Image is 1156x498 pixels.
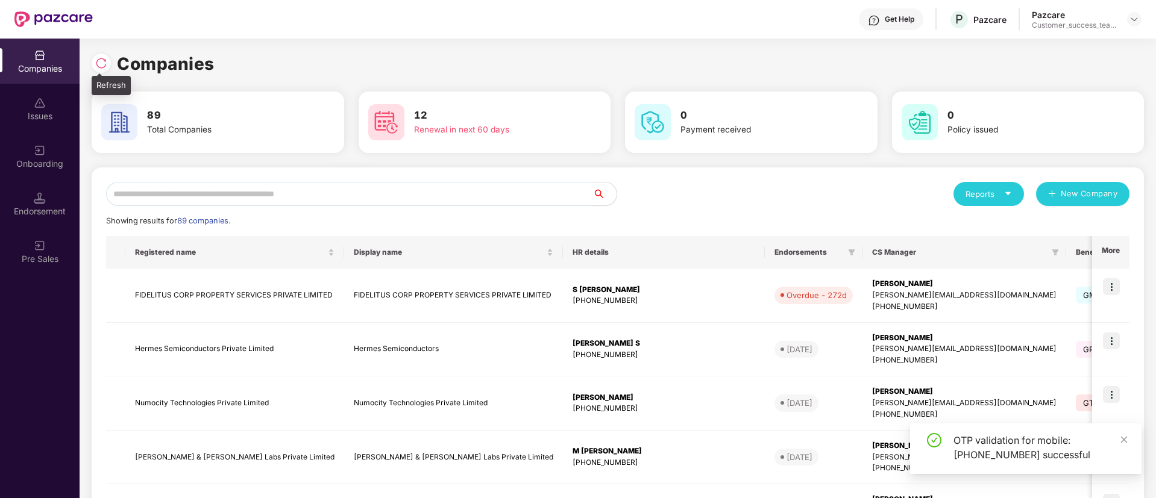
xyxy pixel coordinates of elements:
[787,343,812,355] div: [DATE]
[872,462,1057,474] div: [PHONE_NUMBER]
[872,247,1047,257] span: CS Manager
[573,295,755,307] div: [PHONE_NUMBER]
[868,14,880,26] img: svg+xml;base64,PHN2ZyBpZD0iSGVscC0zMngzMiIgeG1sbnM9Imh0dHA6Ly93d3cudzMub3JnLzIwMDAvc3ZnIiB3aWR0aD...
[966,188,1012,200] div: Reports
[787,397,812,409] div: [DATE]
[368,104,404,140] img: svg+xml;base64,PHN2ZyB4bWxucz0iaHR0cDovL3d3dy53My5vcmcvMjAwMC9zdmciIHdpZHRoPSI2MCIgaGVpZ2h0PSI2MC...
[563,236,765,269] th: HR details
[344,269,563,323] td: FIDELITUS CORP PROPERTY SERVICES PRIVATE LIMITED
[947,108,1099,123] h3: 0
[680,108,832,123] h3: 0
[787,289,847,301] div: Overdue - 272d
[1120,435,1128,444] span: close
[953,433,1127,462] div: OTP validation for mobile: [PHONE_NUMBER] successful
[573,349,755,361] div: [PHONE_NUMBER]
[947,123,1099,137] div: Policy issued
[106,216,230,225] span: Showing results for
[34,49,46,61] img: svg+xml;base64,PHN2ZyBpZD0iQ29tcGFuaWVzIiB4bWxucz0iaHR0cDovL3d3dy53My5vcmcvMjAwMC9zdmciIHdpZHRoPS...
[147,108,299,123] h3: 89
[1004,190,1012,198] span: caret-down
[573,403,755,414] div: [PHONE_NUMBER]
[1049,245,1061,260] span: filter
[872,343,1057,355] div: [PERSON_NAME][EMAIL_ADDRESS][DOMAIN_NAME]
[774,247,843,257] span: Endorsements
[1048,190,1056,199] span: plus
[92,76,131,95] div: Refresh
[1052,249,1059,256] span: filter
[635,104,671,140] img: svg+xml;base64,PHN2ZyB4bWxucz0iaHR0cDovL3d3dy53My5vcmcvMjAwMC9zdmciIHdpZHRoPSI2MCIgaGVpZ2h0PSI2MC...
[573,284,755,296] div: S [PERSON_NAME]
[1032,20,1116,30] div: Customer_success_team_lead
[177,216,230,225] span: 89 companies.
[101,104,137,140] img: svg+xml;base64,PHN2ZyB4bWxucz0iaHR0cDovL3d3dy53My5vcmcvMjAwMC9zdmciIHdpZHRoPSI2MCIgaGVpZ2h0PSI2MC...
[34,192,46,204] img: svg+xml;base64,PHN2ZyB3aWR0aD0iMTQuNSIgaGVpZ2h0PSIxNC41IiB2aWV3Qm94PSIwIDAgMTYgMTYiIGZpbGw9Im5vbm...
[125,431,344,485] td: [PERSON_NAME] & [PERSON_NAME] Labs Private Limited
[344,376,563,431] td: Numocity Technologies Private Limited
[573,338,755,349] div: [PERSON_NAME] S
[1103,278,1120,295] img: icon
[592,189,617,199] span: search
[1129,14,1139,24] img: svg+xml;base64,PHN2ZyBpZD0iRHJvcGRvd24tMzJ4MzIiIHhtbG5zPSJodHRwOi8vd3d3LnczLm9yZy8yMDAwL3N2ZyIgd2...
[680,123,832,137] div: Payment received
[125,323,344,377] td: Hermes Semiconductors Private Limited
[414,108,566,123] h3: 12
[125,376,344,431] td: Numocity Technologies Private Limited
[1092,236,1129,269] th: More
[885,14,914,24] div: Get Help
[344,323,563,377] td: Hermes Semiconductors
[955,12,963,26] span: P
[1061,188,1118,200] span: New Company
[95,57,107,69] img: svg+xml;base64,PHN2ZyBpZD0iUmVsb2FkLTMyeDMyIiB4bWxucz0iaHR0cDovL3d3dy53My5vcmcvMjAwMC9zdmciIHdpZH...
[117,51,215,77] h1: Companies
[573,392,755,403] div: [PERSON_NAME]
[872,290,1057,301] div: [PERSON_NAME][EMAIL_ADDRESS][DOMAIN_NAME]
[1103,386,1120,403] img: icon
[846,245,858,260] span: filter
[872,440,1057,452] div: [PERSON_NAME]
[34,145,46,157] img: svg+xml;base64,PHN2ZyB3aWR0aD0iMjAiIGhlaWdodD0iMjAiIHZpZXdCb3g9IjAgMCAyMCAyMCIgZmlsbD0ibm9uZSIgeG...
[872,355,1057,366] div: [PHONE_NUMBER]
[573,446,755,457] div: M [PERSON_NAME]
[787,451,812,463] div: [DATE]
[344,431,563,485] td: [PERSON_NAME] & [PERSON_NAME] Labs Private Limited
[872,397,1057,409] div: [PERSON_NAME][EMAIL_ADDRESS][DOMAIN_NAME]
[872,452,1057,463] div: [PERSON_NAME][EMAIL_ADDRESS][DOMAIN_NAME]
[573,457,755,468] div: [PHONE_NUMBER]
[848,249,855,256] span: filter
[872,332,1057,344] div: [PERSON_NAME]
[973,14,1007,25] div: Pazcare
[1036,182,1129,206] button: plusNew Company
[872,278,1057,290] div: [PERSON_NAME]
[872,409,1057,420] div: [PHONE_NUMBER]
[902,104,938,140] img: svg+xml;base64,PHN2ZyB4bWxucz0iaHR0cDovL3d3dy53My5vcmcvMjAwMC9zdmciIHdpZHRoPSI2MCIgaGVpZ2h0PSI2MC...
[872,386,1057,397] div: [PERSON_NAME]
[135,247,325,257] span: Registered name
[1076,287,1110,303] span: GMC
[1076,394,1106,411] span: GTL
[354,247,544,257] span: Display name
[414,123,566,137] div: Renewal in next 60 days
[125,269,344,323] td: FIDELITUS CORP PROPERTY SERVICES PRIVATE LIMITED
[927,433,941,447] span: check-circle
[592,182,617,206] button: search
[344,236,563,269] th: Display name
[125,236,344,269] th: Registered name
[1032,9,1116,20] div: Pazcare
[1103,332,1120,349] img: icon
[34,240,46,252] img: svg+xml;base64,PHN2ZyB3aWR0aD0iMjAiIGhlaWdodD0iMjAiIHZpZXdCb3g9IjAgMCAyMCAyMCIgZmlsbD0ibm9uZSIgeG...
[34,97,46,109] img: svg+xml;base64,PHN2ZyBpZD0iSXNzdWVzX2Rpc2FibGVkIiB4bWxucz0iaHR0cDovL3d3dy53My5vcmcvMjAwMC9zdmciIH...
[872,301,1057,313] div: [PHONE_NUMBER]
[1076,341,1107,358] span: GPA
[14,11,93,27] img: New Pazcare Logo
[147,123,299,137] div: Total Companies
